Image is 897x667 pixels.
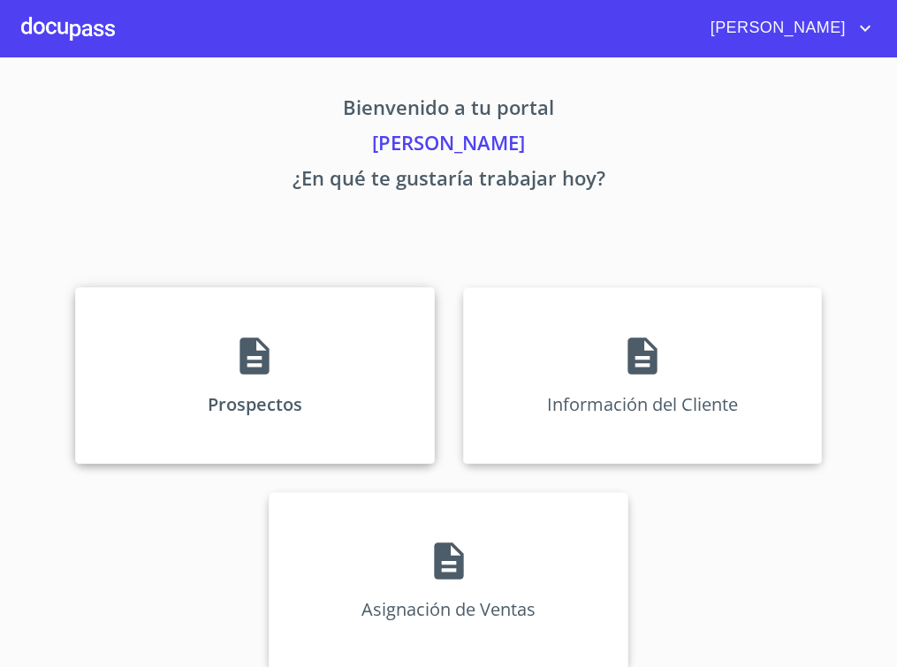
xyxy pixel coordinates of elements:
[21,93,876,128] p: Bienvenido a tu portal
[21,163,876,199] p: ¿En qué te gustaría trabajar hoy?
[697,14,855,42] span: [PERSON_NAME]
[21,128,876,163] p: [PERSON_NAME]
[361,597,536,621] p: Asignación de Ventas
[547,392,738,416] p: Información del Cliente
[697,14,876,42] button: account of current user
[208,392,302,416] p: Prospectos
